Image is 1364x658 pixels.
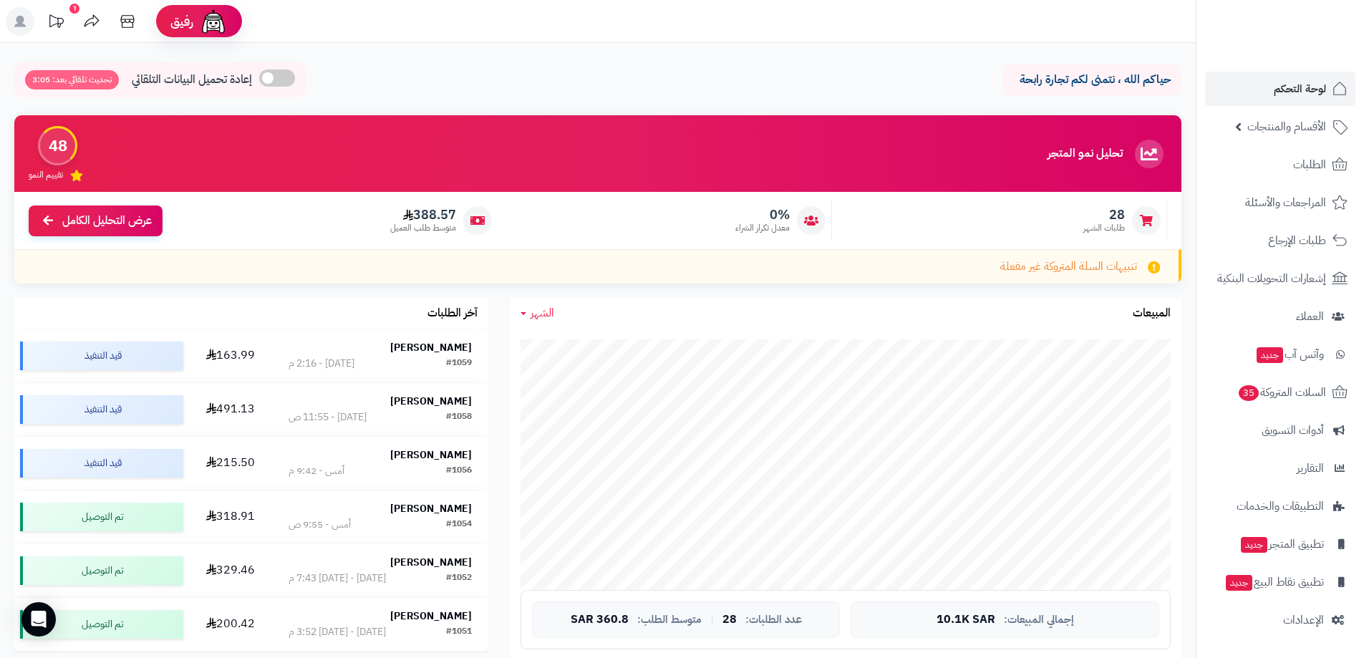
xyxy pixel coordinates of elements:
a: أدوات التسويق [1205,413,1355,447]
strong: [PERSON_NAME] [390,394,472,409]
a: التقارير [1205,451,1355,485]
span: إجمالي المبيعات: [1004,614,1074,626]
strong: [PERSON_NAME] [390,609,472,624]
a: تطبيق المتجرجديد [1205,527,1355,561]
div: قيد التنفيذ [20,342,183,370]
a: طلبات الإرجاع [1205,223,1355,258]
span: جديد [1226,575,1252,591]
span: المراجعات والأسئلة [1245,193,1326,213]
span: أدوات التسويق [1262,420,1324,440]
p: حياكم الله ، نتمنى لكم تجارة رابحة [1013,72,1171,88]
span: التقارير [1297,458,1324,478]
a: عرض التحليل الكامل [29,205,163,236]
span: وآتس آب [1255,344,1324,364]
span: العملاء [1296,306,1324,326]
span: | [710,614,714,625]
span: جديد [1257,347,1283,363]
span: تقييم النمو [29,169,63,181]
a: لوحة التحكم [1205,72,1355,106]
a: إشعارات التحويلات البنكية [1205,261,1355,296]
strong: [PERSON_NAME] [390,555,472,570]
img: ai-face.png [199,7,228,36]
span: عدد الطلبات: [745,614,802,626]
td: 491.13 [189,383,272,436]
span: الأقسام والمنتجات [1247,117,1326,137]
td: 318.91 [189,490,272,543]
span: إعادة تحميل البيانات التلقائي [132,72,252,88]
td: 163.99 [189,329,272,382]
div: تم التوصيل [20,610,183,639]
span: لوحة التحكم [1274,79,1326,99]
span: الطلبات [1293,155,1326,175]
span: الشهر [531,304,554,321]
div: #1059 [446,357,472,371]
span: إشعارات التحويلات البنكية [1217,268,1326,289]
span: 28 [1083,207,1125,223]
span: 388.57 [390,207,456,223]
a: وآتس آبجديد [1205,337,1355,372]
a: التطبيقات والخدمات [1205,489,1355,523]
a: تحديثات المنصة [38,7,74,39]
a: المراجعات والأسئلة [1205,185,1355,220]
div: [DATE] - 2:16 م [289,357,354,371]
span: تحديث تلقائي بعد: 3:05 [25,70,119,89]
div: #1054 [446,518,472,532]
a: الطلبات [1205,147,1355,182]
h3: المبيعات [1133,307,1171,320]
div: [DATE] - [DATE] 7:43 م [289,571,386,586]
div: قيد التنفيذ [20,449,183,478]
span: 10.1K SAR [937,614,995,626]
strong: [PERSON_NAME] [390,340,472,355]
div: أمس - 9:42 م [289,464,344,478]
span: تنبيهات السلة المتروكة غير مفعلة [1000,258,1137,275]
strong: [PERSON_NAME] [390,447,472,463]
div: تم التوصيل [20,503,183,531]
img: logo-2.png [1267,24,1350,54]
span: تطبيق المتجر [1239,534,1324,554]
div: تم التوصيل [20,556,183,585]
span: متوسط الطلب: [637,614,702,626]
td: 329.46 [189,544,272,597]
div: أمس - 9:55 ص [289,518,351,532]
span: متوسط طلب العميل [390,222,456,234]
a: العملاء [1205,299,1355,334]
div: #1056 [446,464,472,478]
span: التطبيقات والخدمات [1237,496,1324,516]
h3: تحليل نمو المتجر [1048,147,1123,160]
span: جديد [1241,537,1267,553]
td: 215.50 [189,437,272,490]
span: 360.8 SAR [571,614,629,626]
span: 35 [1238,384,1259,402]
span: الإعدادات [1283,610,1324,630]
div: Open Intercom Messenger [21,602,56,637]
div: [DATE] - 11:55 ص [289,410,367,425]
span: رفيق [170,13,193,30]
div: #1052 [446,571,472,586]
h3: آخر الطلبات [427,307,478,320]
span: طلبات الإرجاع [1268,231,1326,251]
a: الإعدادات [1205,603,1355,637]
a: تطبيق نقاط البيعجديد [1205,565,1355,599]
td: 200.42 [189,598,272,651]
span: السلات المتروكة [1237,382,1326,402]
span: تطبيق نقاط البيع [1224,572,1324,592]
span: 0% [735,207,790,223]
div: [DATE] - [DATE] 3:52 م [289,625,386,639]
a: الشهر [521,305,554,321]
span: 28 [722,614,737,626]
span: معدل تكرار الشراء [735,222,790,234]
a: السلات المتروكة35 [1205,375,1355,410]
span: طلبات الشهر [1083,222,1125,234]
div: 1 [69,4,79,14]
span: عرض التحليل الكامل [62,213,152,229]
div: #1051 [446,625,472,639]
div: قيد التنفيذ [20,395,183,424]
div: #1058 [446,410,472,425]
strong: [PERSON_NAME] [390,501,472,516]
